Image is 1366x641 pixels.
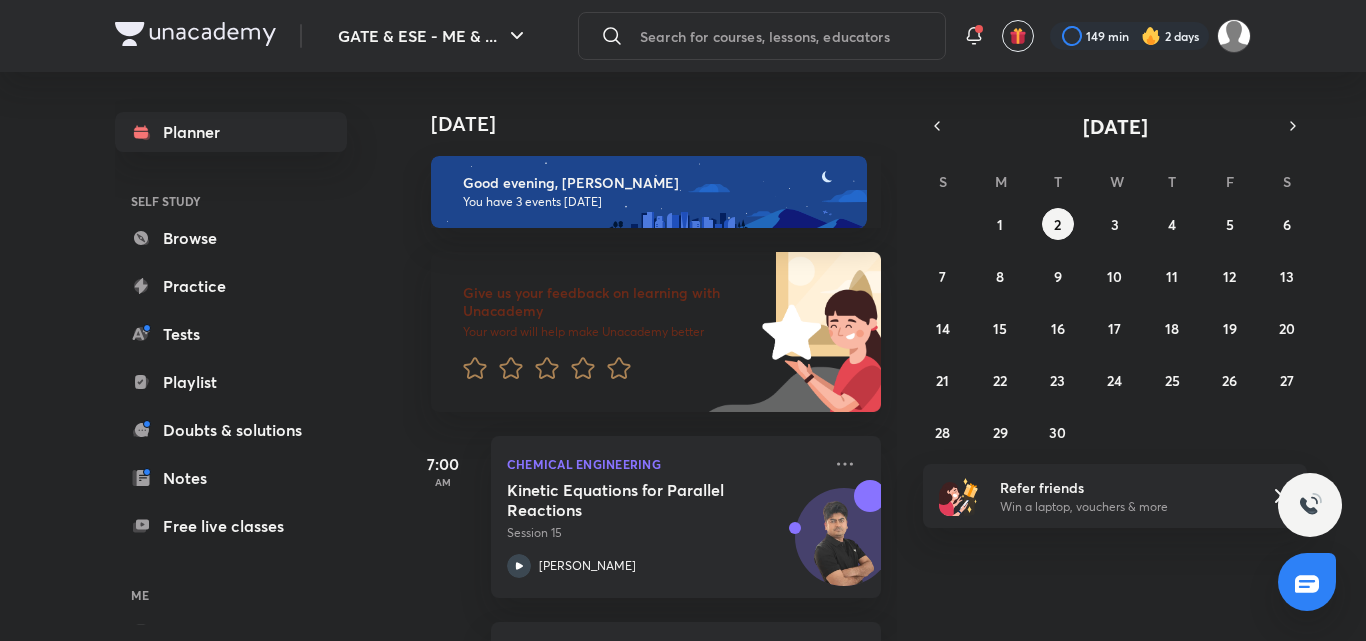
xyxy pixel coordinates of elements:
[115,362,347,402] a: Playlist
[1298,493,1322,517] img: ttu
[939,267,946,286] abbr: September 7, 2025
[1111,215,1119,234] abbr: September 3, 2025
[115,22,276,51] a: Company Logo
[507,480,756,520] h5: Kinetic Equations for Parallel Reactions
[1049,423,1066,442] abbr: September 30, 2025
[927,312,959,344] button: September 14, 2025
[1283,215,1291,234] abbr: September 6, 2025
[1271,364,1303,396] button: September 27, 2025
[1214,364,1246,396] button: September 26, 2025
[1054,267,1062,286] abbr: September 9, 2025
[1009,27,1027,45] img: avatar
[1165,371,1180,390] abbr: September 25, 2025
[463,194,849,210] p: You have 3 events [DATE]
[1222,371,1237,390] abbr: September 26, 2025
[431,112,901,136] h4: [DATE]
[115,314,347,354] a: Tests
[993,319,1007,338] abbr: September 15, 2025
[984,260,1016,292] button: September 8, 2025
[463,174,849,192] h6: Good evening, [PERSON_NAME]
[1050,371,1065,390] abbr: September 23, 2025
[1042,312,1074,344] button: September 16, 2025
[1000,498,1246,516] p: Win a laptop, vouchers & more
[936,371,949,390] abbr: September 21, 2025
[115,410,347,450] a: Doubts & solutions
[115,266,347,306] a: Practice
[1042,260,1074,292] button: September 9, 2025
[1141,26,1161,46] img: streak
[115,578,347,612] h6: ME
[115,506,347,546] a: Free live classes
[1099,208,1131,240] button: September 3, 2025
[1054,172,1062,191] abbr: Tuesday
[1110,172,1124,191] abbr: Wednesday
[539,557,636,575] p: [PERSON_NAME]
[1168,172,1176,191] abbr: Thursday
[939,172,947,191] abbr: Sunday
[1107,371,1122,390] abbr: September 24, 2025
[1156,312,1188,344] button: September 18, 2025
[984,312,1016,344] button: September 15, 2025
[1271,312,1303,344] button: September 20, 2025
[1279,319,1295,338] abbr: September 20, 2025
[1283,172,1291,191] abbr: Saturday
[115,218,347,258] a: Browse
[927,416,959,448] button: September 28, 2025
[1042,364,1074,396] button: September 23, 2025
[1166,267,1178,286] abbr: September 11, 2025
[1054,215,1061,234] abbr: September 2, 2025
[115,458,347,498] a: Notes
[1083,113,1148,140] span: [DATE]
[1156,208,1188,240] button: September 4, 2025
[463,324,755,340] p: Your word will help make Unacademy better
[1165,319,1179,338] abbr: September 18, 2025
[984,208,1016,240] button: September 1, 2025
[1099,312,1131,344] button: September 17, 2025
[993,423,1008,442] abbr: September 29, 2025
[936,319,950,338] abbr: September 14, 2025
[1280,267,1294,286] abbr: September 13, 2025
[1214,208,1246,240] button: September 5, 2025
[1226,172,1234,191] abbr: Friday
[1280,371,1294,390] abbr: September 27, 2025
[1156,260,1188,292] button: September 11, 2025
[632,9,946,63] input: Search for courses, lessons, educators
[1168,215,1176,234] abbr: September 4, 2025
[403,476,483,488] p: AM
[1000,477,1246,498] h6: Refer friends
[984,364,1016,396] button: September 22, 2025
[507,452,821,476] p: Chemical Engineering
[1042,208,1074,240] button: September 2, 2025
[997,215,1003,234] abbr: September 1, 2025
[1002,20,1034,52] button: avatar
[115,22,276,46] img: Company Logo
[1099,364,1131,396] button: September 24, 2025
[326,16,541,56] button: GATE & ESE - ME & ...
[1051,319,1065,338] abbr: September 16, 2025
[993,371,1007,390] abbr: September 22, 2025
[951,112,1279,140] button: [DATE]
[403,452,483,476] h5: 7:00
[996,267,1004,286] abbr: September 8, 2025
[796,499,892,595] img: Avatar
[927,364,959,396] button: September 21, 2025
[1214,260,1246,292] button: September 12, 2025
[1271,208,1303,240] button: September 6, 2025
[507,524,821,542] p: Session 15
[1226,215,1234,234] abbr: September 5, 2025
[431,156,867,228] img: evening
[1108,319,1121,338] abbr: September 17, 2025
[1156,364,1188,396] button: September 25, 2025
[935,423,950,442] abbr: September 28, 2025
[1107,267,1122,286] abbr: September 10, 2025
[984,416,1016,448] button: September 29, 2025
[1271,260,1303,292] button: September 13, 2025
[694,252,881,412] img: feedback_image
[927,260,959,292] button: September 7, 2025
[939,476,979,516] img: referral
[1042,416,1074,448] button: September 30, 2025
[1217,19,1251,53] img: pradhap B
[115,112,347,152] a: Planner
[1223,319,1237,338] abbr: September 19, 2025
[1099,260,1131,292] button: September 10, 2025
